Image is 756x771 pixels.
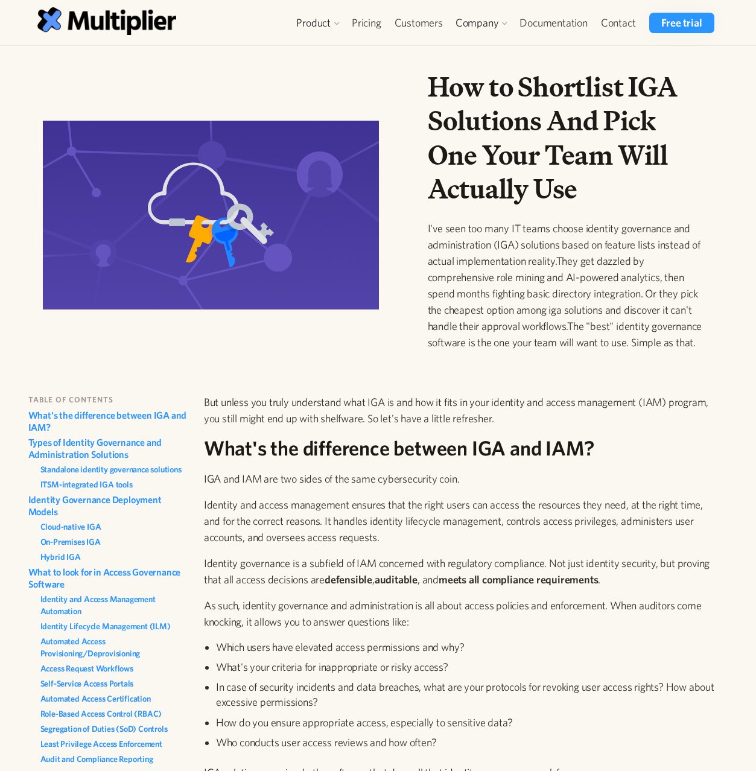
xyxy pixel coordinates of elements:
strong: What's the difference between IGA and IAM? [204,436,594,460]
div: Product [290,13,345,33]
strong: Cloud-native [40,522,86,531]
strong: Least Privilege Access Enforcement [40,739,162,749]
a: Identity and Access Management Automation [40,593,192,620]
a: Contact [594,13,643,33]
strong: defensible [325,573,372,586]
a: Customers [388,13,449,33]
a: Identity Lifecycle Management (ILM) [40,620,192,635]
strong: ITSM-integrated IGA tools [40,480,133,489]
a: What's the difference between IGA and IAM? [28,409,192,436]
a: Automated Access Certification [40,693,192,708]
a: Audit and Compliance Reporting [40,753,192,768]
strong: IGA [66,552,80,562]
p: As such, identity governance and administration is all about access policies and enforcement. Whe... [204,597,719,630]
a: Segregation of Duties (SoD) Controls [40,723,192,738]
p: Identity governance is a subfield of IAM concerned with regulatory compliance. Not just identity ... [204,555,719,588]
li: What's your criteria for inappropriate or risky access? [216,659,719,674]
strong: On-Premises IGA [40,537,101,547]
strong: auditable [375,573,418,586]
li: Which users have elevated access permissions and why? [216,639,719,655]
strong: Self-Service Access Portals [40,679,134,688]
a: Access Request Workflows [40,662,192,677]
strong: Segregation of Duties (SoD) Controls [40,724,168,734]
strong: Standalone identity governance solutions [40,465,182,474]
strong: Identity Lifecycle Management (ILM) [40,621,171,631]
strong: Audit and Compliance Reporting [40,754,153,764]
strong: Automated Access Provisioning/Deprovisioning [40,636,141,658]
div: Company [456,16,499,30]
h6: table of contents [28,394,192,406]
strong: Identity and Access Management Automation [40,594,156,616]
li: In case of security incidents and data breaches, what are your protocols for revoking user access... [216,679,719,709]
strong: Automated Access Certification [40,694,151,703]
a: Role-Based Access Control (RBAC) [40,708,192,723]
strong: What to look for in Access Governance Software [28,566,181,589]
strong: Types of Identity Governance and Administration Solutions [28,437,162,460]
h1: How to Shortlist IGA Solutions And Pick One Your Team Will Actually Use [428,70,704,206]
strong: Role-Based Access Control (RBAC) [40,709,162,719]
strong: IGA [87,522,101,531]
p: I've seen too many IT teams choose identity governance and administration (IGA) solutions based o... [428,220,704,351]
a: Self-Service Access Portals [40,677,192,693]
p: IGA and IAM are two sides of the same cybersecurity coin. [204,471,719,487]
div: Product [296,16,331,30]
li: How do you ensure appropriate access, especially to sensitive data? [216,715,719,730]
a: Least Privilege Access Enforcement [40,738,192,753]
strong: Hybrid [40,552,65,562]
a: ITSM-integrated IGA tools [40,478,192,493]
p: Identity and access management ensures that the right users can access the resources they need, a... [204,497,719,545]
a: On-Premises IGA [40,536,192,551]
a: Cloud-native IGA [40,521,192,536]
strong: Identity Governance Deployment Models [28,494,162,517]
strong: What's the difference between IGA and IAM? [28,410,187,433]
li: Who conducts user access reviews and how often? [216,735,719,750]
p: But unless you truly understand what IGA is and how it fits in your identity and access managemen... [204,394,719,427]
a: What to look for in Access Governance Software [28,566,192,593]
a: Automated Access Provisioning/Deprovisioning [40,635,192,662]
img: How to Shortlist IGA Solutions And Pick One Your Team Will Actually Use [43,121,379,309]
a: Pricing [345,13,388,33]
a: Documentation [513,13,594,33]
a: Identity Governance Deployment Models [28,493,192,521]
a: Hybrid IGA [40,551,192,566]
strong: meets all compliance requirements [439,573,598,586]
a: Standalone identity governance solutions [40,463,192,478]
a: Types of Identity Governance and Administration Solutions [28,436,192,463]
strong: Access Request Workflows [40,664,133,673]
a: Free trial [649,13,714,33]
div: Company [449,13,513,33]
